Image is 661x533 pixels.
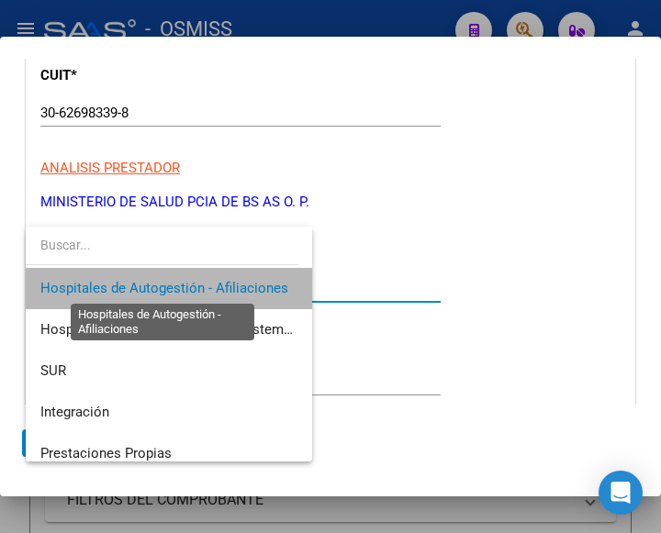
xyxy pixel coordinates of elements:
[599,471,643,515] div: Open Intercom Messenger
[26,226,298,264] input: dropdown search
[40,321,324,338] span: Hospitales - Facturas Débitadas Sistema viejo
[40,404,109,420] span: Integración
[40,362,66,379] span: SUR
[40,445,172,461] span: Prestaciones Propias
[40,280,288,296] span: Hospitales de Autogestión - Afiliaciones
